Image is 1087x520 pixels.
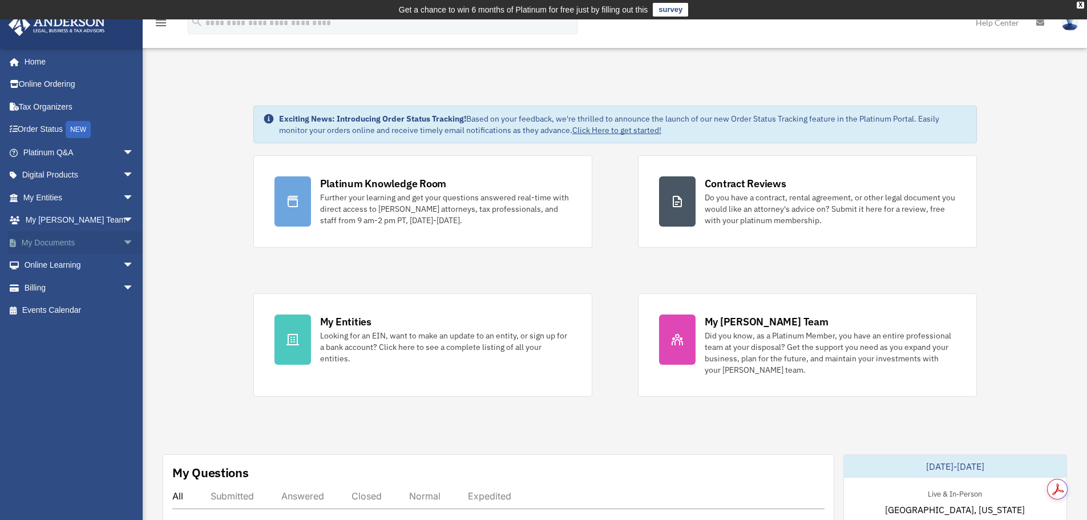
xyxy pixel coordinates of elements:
[653,3,688,17] a: survey
[1077,2,1084,9] div: close
[320,176,447,191] div: Platinum Knowledge Room
[468,490,511,502] div: Expedited
[191,15,203,28] i: search
[399,3,648,17] div: Get a chance to win 6 months of Platinum for free just by filling out this
[281,490,324,502] div: Answered
[8,186,151,209] a: My Entitiesarrow_drop_down
[8,141,151,164] a: Platinum Q&Aarrow_drop_down
[253,293,592,397] a: My Entities Looking for an EIN, want to make an update to an entity, or sign up for a bank accoun...
[8,231,151,254] a: My Documentsarrow_drop_down
[351,490,382,502] div: Closed
[638,293,977,397] a: My [PERSON_NAME] Team Did you know, as a Platinum Member, you have an entire professional team at...
[919,487,991,499] div: Live & In-Person
[705,176,786,191] div: Contract Reviews
[123,231,146,255] span: arrow_drop_down
[279,114,466,124] strong: Exciting News: Introducing Order Status Tracking!
[705,315,829,329] div: My [PERSON_NAME] Team
[1061,14,1078,31] img: User Pic
[8,73,151,96] a: Online Ordering
[253,155,592,248] a: Platinum Knowledge Room Further your learning and get your questions answered real-time with dire...
[123,209,146,232] span: arrow_drop_down
[885,503,1025,517] span: [GEOGRAPHIC_DATA], [US_STATE]
[154,16,168,30] i: menu
[154,20,168,30] a: menu
[8,118,151,142] a: Order StatusNEW
[279,113,967,136] div: Based on your feedback, we're thrilled to announce the launch of our new Order Status Tracking fe...
[5,14,108,36] img: Anderson Advisors Platinum Portal
[8,95,151,118] a: Tax Organizers
[572,125,661,135] a: Click Here to get started!
[8,50,146,73] a: Home
[8,276,151,299] a: Billingarrow_drop_down
[8,209,151,232] a: My [PERSON_NAME] Teamarrow_drop_down
[123,164,146,187] span: arrow_drop_down
[123,186,146,209] span: arrow_drop_down
[844,455,1066,478] div: [DATE]-[DATE]
[8,164,151,187] a: Digital Productsarrow_drop_down
[705,330,956,376] div: Did you know, as a Platinum Member, you have an entire professional team at your disposal? Get th...
[409,490,441,502] div: Normal
[638,155,977,248] a: Contract Reviews Do you have a contract, rental agreement, or other legal document you would like...
[320,330,571,364] div: Looking for an EIN, want to make an update to an entity, or sign up for a bank account? Click her...
[123,141,146,164] span: arrow_drop_down
[320,315,371,329] div: My Entities
[66,121,91,138] div: NEW
[320,192,571,226] div: Further your learning and get your questions answered real-time with direct access to [PERSON_NAM...
[705,192,956,226] div: Do you have a contract, rental agreement, or other legal document you would like an attorney's ad...
[123,276,146,300] span: arrow_drop_down
[172,464,249,481] div: My Questions
[8,254,151,277] a: Online Learningarrow_drop_down
[123,254,146,277] span: arrow_drop_down
[8,299,151,322] a: Events Calendar
[211,490,254,502] div: Submitted
[172,490,183,502] div: All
